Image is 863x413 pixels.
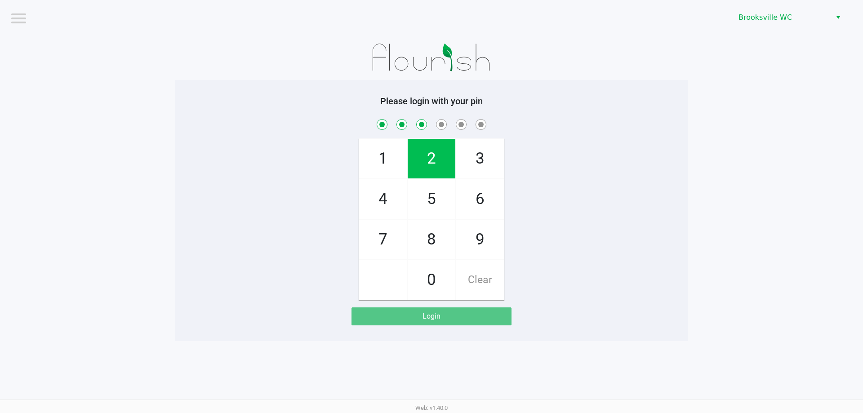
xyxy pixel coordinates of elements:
[408,260,455,300] span: 0
[456,260,504,300] span: Clear
[359,139,407,178] span: 1
[738,12,826,23] span: Brooksville WC
[408,179,455,219] span: 5
[359,220,407,259] span: 7
[456,179,504,219] span: 6
[359,179,407,219] span: 4
[408,139,455,178] span: 2
[182,96,681,107] h5: Please login with your pin
[456,220,504,259] span: 9
[408,220,455,259] span: 8
[456,139,504,178] span: 3
[832,9,845,26] button: Select
[415,404,448,411] span: Web: v1.40.0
